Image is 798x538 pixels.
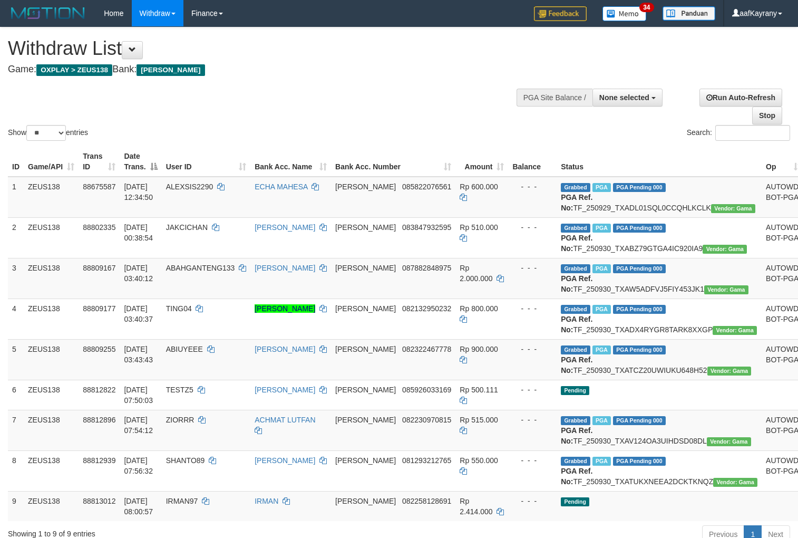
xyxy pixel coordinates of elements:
a: [PERSON_NAME] [255,264,315,272]
b: PGA Ref. No: [561,274,592,293]
img: Feedback.jpg [534,6,587,21]
td: ZEUS138 [24,450,79,491]
span: Rp 900.000 [460,345,498,353]
img: MOTION_logo.png [8,5,88,21]
a: [PERSON_NAME] [255,304,315,313]
span: [DATE] 08:00:57 [124,497,153,516]
label: Search: [687,125,790,141]
td: TF_250930_TXABZ79GTGA4IC920IA9 [557,217,762,258]
a: ACHMAT LUTFAN [255,416,315,424]
img: panduan.png [663,6,715,21]
span: 88809177 [83,304,115,313]
span: Copy 082258128691 to clipboard [402,497,451,505]
span: Grabbed [561,416,590,425]
span: Copy 081293212765 to clipboard [402,456,451,465]
td: TF_250929_TXADL01SQL0CCQHLKCLK [557,177,762,218]
td: TF_250930_TXATCZ20UWIUKU648H52 [557,339,762,380]
span: OXPLAY > ZEUS138 [36,64,112,76]
span: Copy 082132950232 to clipboard [402,304,451,313]
div: - - - [512,222,552,233]
span: Vendor URL: https://trx31.1velocity.biz [713,326,757,335]
b: PGA Ref. No: [561,426,592,445]
td: TF_250930_TXADX4RYGR8TARK8XXGP [557,299,762,339]
th: Bank Acc. Number: activate to sort column ascending [331,147,455,177]
b: PGA Ref. No: [561,193,592,212]
span: Pending [561,386,589,395]
input: Search: [715,125,790,141]
span: JAKCICHAN [166,223,208,232]
span: ABIUYEEE [166,345,203,353]
span: Grabbed [561,457,590,466]
span: Vendor URL: https://trx31.1velocity.biz [703,245,747,254]
span: [PERSON_NAME] [335,456,396,465]
td: TF_250930_TXATUKXNEEA2DCKTKNQZ [557,450,762,491]
td: 9 [8,491,24,521]
div: - - - [512,344,552,354]
td: ZEUS138 [24,177,79,218]
td: 7 [8,410,24,450]
span: [DATE] 12:34:50 [124,182,153,201]
span: Copy 083847932595 to clipboard [402,223,451,232]
span: Grabbed [561,305,590,314]
span: Copy 087882848975 to clipboard [402,264,451,272]
span: [PERSON_NAME] [335,182,396,191]
a: ECHA MAHESA [255,182,307,191]
span: Rp 510.000 [460,223,498,232]
span: [PERSON_NAME] [335,304,396,313]
th: Amount: activate to sort column ascending [455,147,508,177]
span: PGA Pending [613,457,666,466]
span: Vendor URL: https://trx31.1velocity.biz [713,478,757,487]
span: Vendor URL: https://trx31.1velocity.biz [711,204,755,213]
span: [DATE] 07:54:12 [124,416,153,435]
a: Stop [752,107,782,124]
span: Vendor URL: https://trx31.1velocity.biz [704,285,748,294]
div: - - - [512,181,552,192]
td: 2 [8,217,24,258]
span: Vendor URL: https://trx31.1velocity.biz [707,367,752,376]
span: 88809255 [83,345,115,353]
a: [PERSON_NAME] [255,456,315,465]
span: Rp 2.000.000 [460,264,492,283]
td: ZEUS138 [24,299,79,339]
span: [PERSON_NAME] [335,416,396,424]
span: Vendor URL: https://trx31.1velocity.biz [707,437,751,446]
label: Show entries [8,125,88,141]
span: ABAHGANTENG133 [166,264,235,272]
td: TF_250930_TXAV124OA3UIHDSD08DL [557,410,762,450]
th: Date Trans.: activate to sort column descending [120,147,161,177]
div: - - - [512,385,552,395]
span: [PERSON_NAME] [335,264,396,272]
h4: Game: Bank: [8,64,521,75]
span: Marked by aafsreyleap [592,224,611,233]
b: PGA Ref. No: [561,467,592,486]
span: Copy 085822076561 to clipboard [402,182,451,191]
span: PGA Pending [613,305,666,314]
span: Pending [561,497,589,506]
span: Rp 500.111 [460,386,498,394]
a: IRMAN [255,497,278,505]
button: None selected [592,89,663,107]
span: PGA Pending [613,345,666,354]
div: - - - [512,415,552,425]
span: Copy 085926033169 to clipboard [402,386,451,394]
td: 6 [8,380,24,410]
td: ZEUS138 [24,410,79,450]
img: Button%20Memo.svg [602,6,647,21]
td: ZEUS138 [24,217,79,258]
b: PGA Ref. No: [561,234,592,253]
span: 88812939 [83,456,115,465]
th: ID [8,147,24,177]
span: [DATE] 03:40:37 [124,304,153,323]
span: Rp 2.414.000 [460,497,492,516]
th: Balance [508,147,557,177]
span: [PERSON_NAME] [335,223,396,232]
span: 88802335 [83,223,115,232]
a: Run Auto-Refresh [699,89,782,107]
span: Marked by aaftanly [592,345,611,354]
th: User ID: activate to sort column ascending [162,147,251,177]
span: Marked by aafpengsreynich [592,183,611,192]
div: - - - [512,496,552,506]
select: Showentries [26,125,66,141]
span: None selected [599,93,649,102]
span: [DATE] 03:40:12 [124,264,153,283]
